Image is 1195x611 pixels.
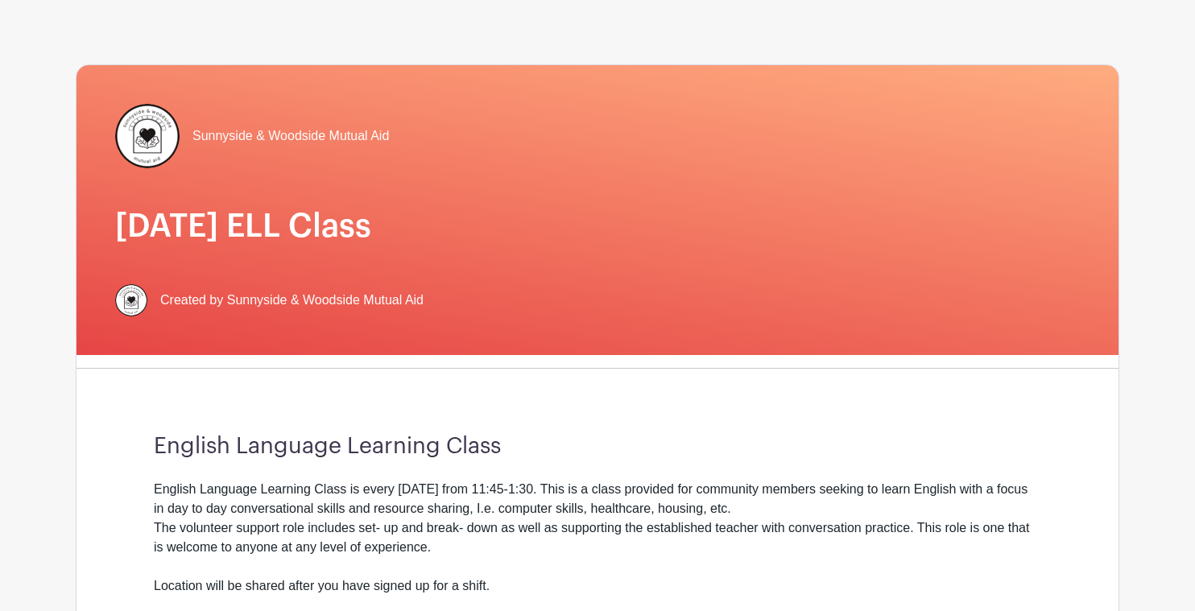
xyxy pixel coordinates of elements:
h3: English Language Learning Class [154,433,1041,460]
div: English Language Learning Class is every [DATE] from 11:45-1:30. This is a class provided for com... [154,480,1041,596]
img: 256.png [115,284,147,316]
span: Created by Sunnyside & Woodside Mutual Aid [160,291,424,310]
span: Sunnyside & Woodside Mutual Aid [192,126,389,146]
img: 256.png [115,104,180,168]
h1: [DATE] ELL Class [115,207,1080,246]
